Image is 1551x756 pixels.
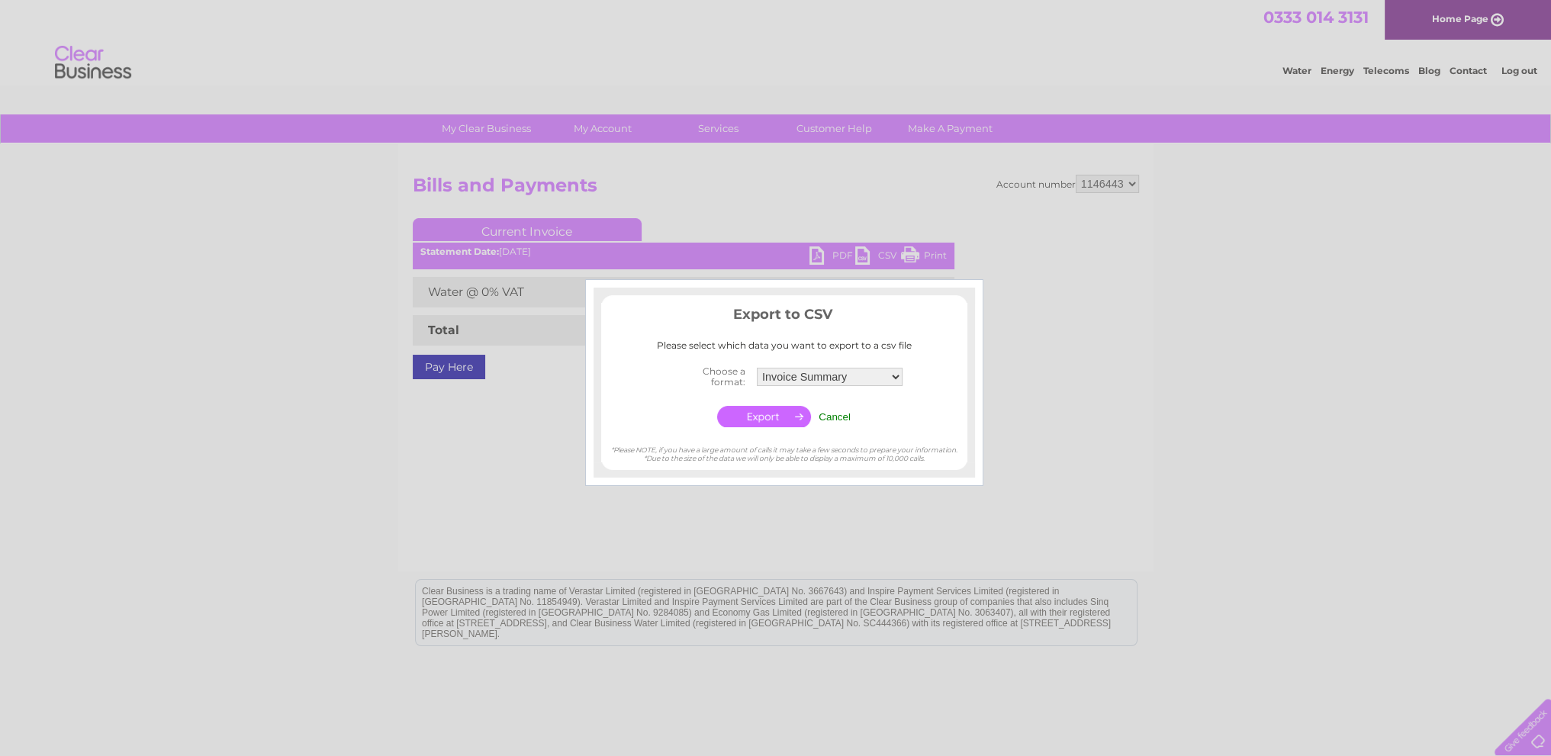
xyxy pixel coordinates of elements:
a: 0333 014 3131 [1263,8,1369,27]
div: *Please NOTE, if you have a large amount of calls it may take a few seconds to prepare your infor... [601,431,967,462]
a: Blog [1418,65,1440,76]
h3: Export to CSV [601,304,967,330]
a: Telecoms [1363,65,1409,76]
a: Energy [1321,65,1354,76]
a: Log out [1501,65,1537,76]
a: Contact [1450,65,1487,76]
a: Water [1282,65,1311,76]
div: Clear Business is a trading name of Verastar Limited (registered in [GEOGRAPHIC_DATA] No. 3667643... [416,8,1137,74]
th: Choose a format: [661,362,753,392]
div: Please select which data you want to export to a csv file [601,340,967,351]
input: Cancel [819,411,851,423]
img: logo.png [54,40,132,86]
